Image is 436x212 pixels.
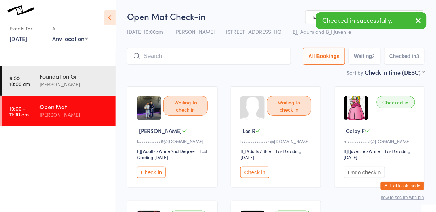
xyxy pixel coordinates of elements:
[240,148,259,154] div: BJJ Adults
[52,34,88,42] div: Any location
[7,5,34,15] img: Knots Jiu-Jitsu
[127,28,163,35] span: [DATE] 10:00am
[226,28,281,35] span: [STREET_ADDRESS] HQ
[416,53,419,59] div: 3
[381,195,424,200] button: how to secure with pin
[365,68,425,76] div: Check in time (DESC)
[137,167,166,178] button: Check in
[347,69,364,76] label: Sort by
[139,127,182,134] span: [PERSON_NAME]
[267,96,311,116] div: Waiting to check in
[137,138,210,144] div: k••••••••••5@[DOMAIN_NAME]
[163,96,208,116] div: Waiting to check in
[316,12,427,29] div: Checked in successfully.
[381,182,424,190] button: Exit kiosk mode
[372,53,375,59] div: 2
[137,148,155,154] div: BJJ Adults
[39,103,109,111] div: Open Mat
[39,72,109,80] div: Foundation Gi
[293,28,352,35] span: BJJ Adults and BJJ Juvenile
[2,96,116,126] a: 10:00 -11:30 amOpen Mat[PERSON_NAME]
[9,105,29,117] time: 10:00 - 11:30 am
[344,96,368,120] img: image1751484773.png
[377,96,415,108] div: Checked in
[303,48,345,65] button: All Bookings
[39,111,109,119] div: [PERSON_NAME]
[137,148,207,160] span: / White 2nd Degree – Last Grading [DATE]
[174,28,215,35] span: [PERSON_NAME]
[127,48,291,65] input: Search
[243,127,255,134] span: Les R
[9,34,27,42] a: [DATE]
[349,48,381,65] button: Waiting2
[9,75,30,87] time: 9:00 - 10:00 am
[346,127,365,134] span: Colby F
[344,138,417,144] div: m••••••••••l@[DOMAIN_NAME]
[344,148,366,154] div: BJJ Juvenile
[127,10,425,22] h2: Open Mat Check-in
[2,66,116,96] a: 9:00 -10:00 amFoundation Gi[PERSON_NAME]
[52,22,88,34] div: At
[240,138,314,144] div: l••••••••••••k@[DOMAIN_NAME]
[137,96,161,120] img: image1716439729.png
[39,80,109,88] div: [PERSON_NAME]
[384,48,425,65] button: Checked in3
[344,167,385,178] button: Undo checkin
[240,167,269,178] button: Check in
[9,22,45,34] div: Events for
